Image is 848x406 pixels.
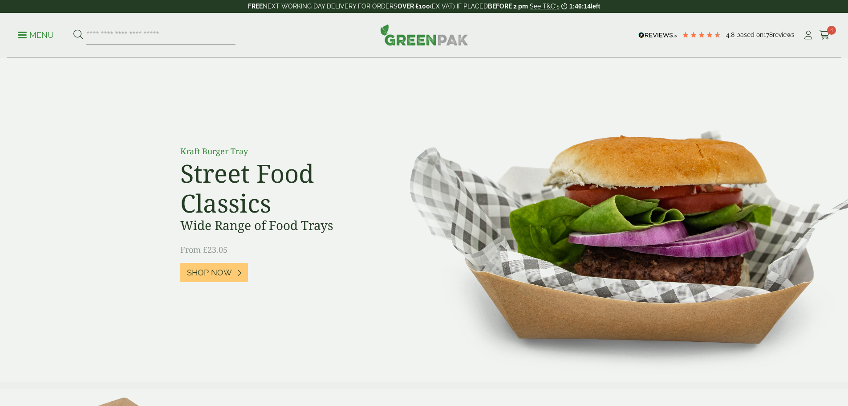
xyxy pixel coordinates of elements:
[248,3,263,10] strong: FREE
[819,29,830,42] a: 4
[180,244,227,255] span: From £23.05
[682,31,722,39] div: 4.78 Stars
[180,218,381,233] h3: Wide Range of Food Trays
[398,3,430,10] strong: OVER £100
[180,263,248,282] a: Shop Now
[763,31,773,38] span: 178
[638,32,677,38] img: REVIEWS.io
[381,58,848,382] img: Street Food Classics
[180,145,381,157] p: Kraft Burger Tray
[773,31,795,38] span: reviews
[187,268,232,278] span: Shop Now
[827,26,836,35] span: 4
[591,3,600,10] span: left
[530,3,560,10] a: See T&C's
[18,30,54,41] p: Menu
[726,31,736,38] span: 4.8
[803,31,814,40] i: My Account
[819,31,830,40] i: Cart
[569,3,591,10] span: 1:46:14
[380,24,468,45] img: GreenPak Supplies
[180,158,381,218] h2: Street Food Classics
[488,3,528,10] strong: BEFORE 2 pm
[736,31,763,38] span: Based on
[18,30,54,39] a: Menu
